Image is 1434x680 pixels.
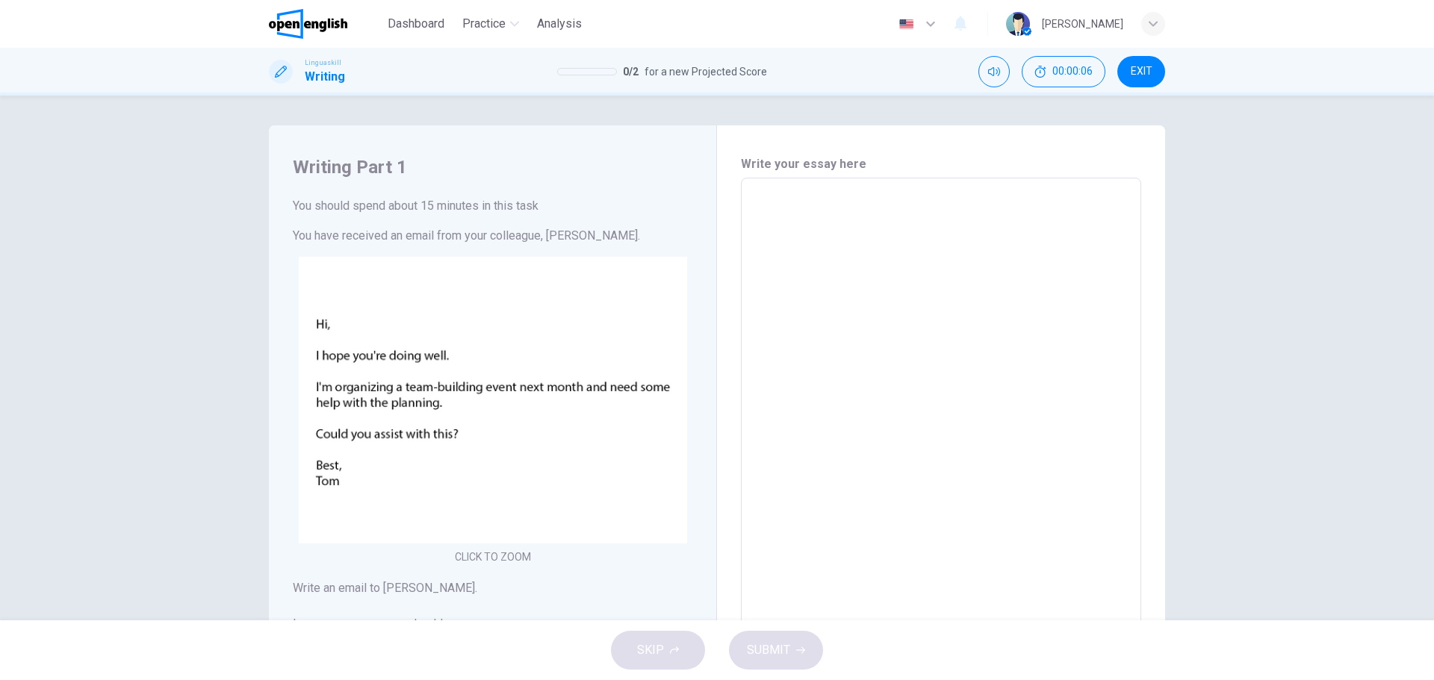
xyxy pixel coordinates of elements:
[462,15,506,33] span: Practice
[382,10,450,37] button: Dashboard
[1022,56,1105,87] div: Hide
[305,57,341,68] span: Linguaskill
[388,15,444,33] span: Dashboard
[293,227,692,245] h6: You have received an email from your colleague, [PERSON_NAME].
[537,15,582,33] span: Analysis
[269,9,382,39] a: OpenEnglish logo
[1042,15,1123,33] div: [PERSON_NAME]
[897,19,916,30] img: en
[978,56,1010,87] div: Mute
[293,197,692,215] h6: You should spend about 15 minutes in this task
[741,155,1141,173] h6: Write your essay here
[456,10,525,37] button: Practice
[1052,66,1093,78] span: 00:00:06
[1022,56,1105,87] button: 00:00:06
[623,63,639,81] span: 0 / 2
[293,155,692,179] h4: Writing Part 1
[531,10,588,37] button: Analysis
[269,9,347,39] img: OpenEnglish logo
[305,68,345,86] h1: Writing
[1131,66,1152,78] span: EXIT
[1117,56,1165,87] button: EXIT
[1006,12,1030,36] img: Profile picture
[645,63,767,81] span: for a new Projected Score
